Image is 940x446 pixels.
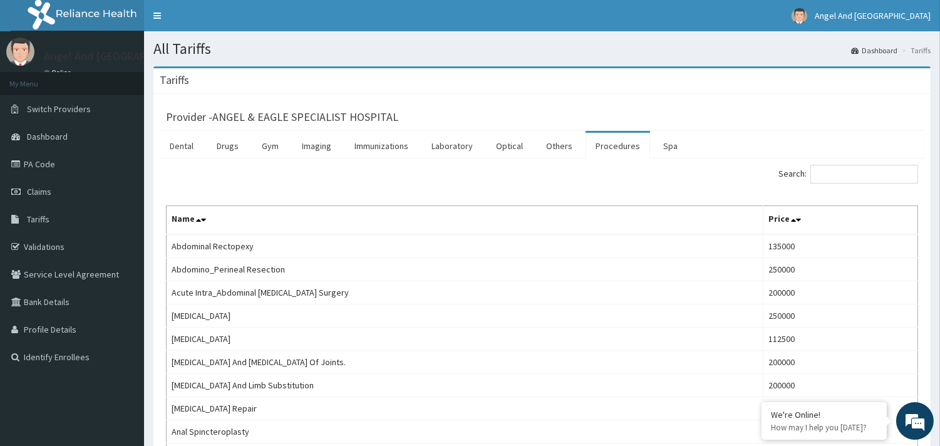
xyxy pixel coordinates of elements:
[207,133,249,159] a: Drugs
[763,374,918,397] td: 200000
[815,10,931,21] span: Angel And [GEOGRAPHIC_DATA]
[6,38,34,66] img: User Image
[167,281,763,304] td: Acute Intra_Abdominal [MEDICAL_DATA] Surgery
[536,133,582,159] a: Others
[27,186,51,197] span: Claims
[810,165,918,184] input: Search:
[160,75,189,86] h3: Tariffs
[167,328,763,351] td: [MEDICAL_DATA]
[167,420,763,443] td: Anal Spincteroplasty
[27,214,49,225] span: Tariffs
[486,133,533,159] a: Optical
[851,45,897,56] a: Dashboard
[167,258,763,281] td: Abdomino_Perineal Resection
[778,165,918,184] label: Search:
[421,133,483,159] a: Laboratory
[763,258,918,281] td: 250000
[763,328,918,351] td: 112500
[771,409,877,420] div: We're Online!
[771,422,877,433] p: How may I help you today?
[763,281,918,304] td: 200000
[167,304,763,328] td: [MEDICAL_DATA]
[763,351,918,374] td: 200000
[763,304,918,328] td: 250000
[167,374,763,397] td: [MEDICAL_DATA] And Limb Substitution
[167,206,763,235] th: Name
[763,397,918,420] td: 135000
[292,133,341,159] a: Imaging
[586,133,650,159] a: Procedures
[160,133,204,159] a: Dental
[167,234,763,258] td: Abdominal Rectopexy
[899,45,931,56] li: Tariffs
[166,111,398,123] h3: Provider - ANGEL & EAGLE SPECIALIST HOSPITAL
[167,397,763,420] td: [MEDICAL_DATA] Repair
[27,131,68,142] span: Dashboard
[167,351,763,374] td: [MEDICAL_DATA] And [MEDICAL_DATA] Of Joints.
[763,206,918,235] th: Price
[44,68,74,77] a: Online
[27,103,91,115] span: Switch Providers
[792,8,807,24] img: User Image
[44,51,199,62] p: Angel And [GEOGRAPHIC_DATA]
[344,133,418,159] a: Immunizations
[653,133,688,159] a: Spa
[252,133,289,159] a: Gym
[763,234,918,258] td: 135000
[153,41,931,57] h1: All Tariffs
